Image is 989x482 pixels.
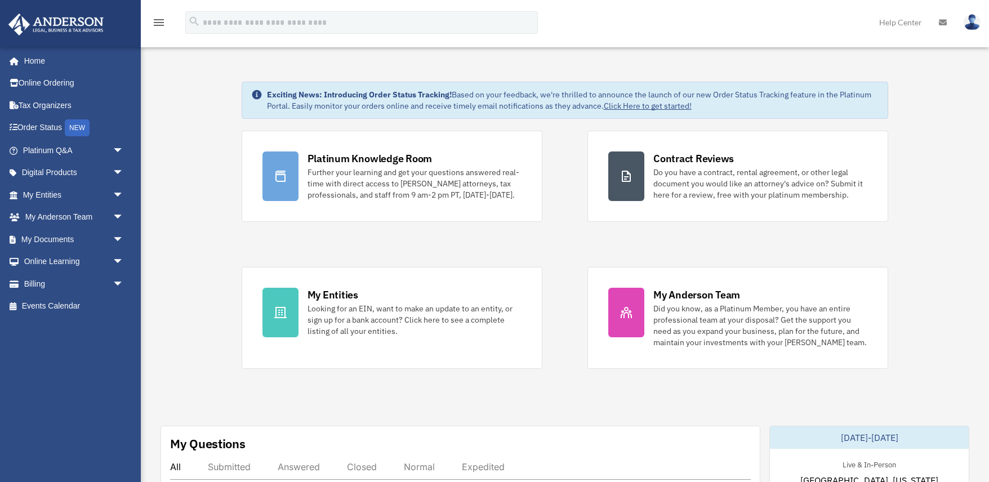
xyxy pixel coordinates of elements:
[604,101,692,111] a: Click Here to get started!
[152,20,166,29] a: menu
[242,267,542,369] a: My Entities Looking for an EIN, want to make an update to an entity, or sign up for a bank accoun...
[113,273,135,296] span: arrow_drop_down
[242,131,542,222] a: Platinum Knowledge Room Further your learning and get your questions answered real-time with dire...
[653,303,867,348] div: Did you know, as a Platinum Member, you have an entire professional team at your disposal? Get th...
[8,162,141,184] a: Digital Productsarrow_drop_down
[113,228,135,251] span: arrow_drop_down
[188,15,201,28] i: search
[8,184,141,206] a: My Entitiesarrow_drop_down
[208,461,251,472] div: Submitted
[404,461,435,472] div: Normal
[113,162,135,185] span: arrow_drop_down
[8,206,141,229] a: My Anderson Teamarrow_drop_down
[8,72,141,95] a: Online Ordering
[65,119,90,136] div: NEW
[653,288,740,302] div: My Anderson Team
[653,151,734,166] div: Contract Reviews
[964,14,981,30] img: User Pic
[587,131,888,222] a: Contract Reviews Do you have a contract, rental agreement, or other legal document you would like...
[113,206,135,229] span: arrow_drop_down
[347,461,377,472] div: Closed
[152,16,166,29] i: menu
[834,458,905,470] div: Live & In-Person
[113,139,135,162] span: arrow_drop_down
[8,139,141,162] a: Platinum Q&Aarrow_drop_down
[267,90,452,100] strong: Exciting News: Introducing Order Status Tracking!
[8,50,135,72] a: Home
[113,251,135,274] span: arrow_drop_down
[278,461,320,472] div: Answered
[308,151,433,166] div: Platinum Knowledge Room
[8,117,141,140] a: Order StatusNEW
[308,303,522,337] div: Looking for an EIN, want to make an update to an entity, or sign up for a bank account? Click her...
[653,167,867,200] div: Do you have a contract, rental agreement, or other legal document you would like an attorney's ad...
[8,295,141,318] a: Events Calendar
[308,167,522,200] div: Further your learning and get your questions answered real-time with direct access to [PERSON_NAM...
[170,461,181,472] div: All
[8,251,141,273] a: Online Learningarrow_drop_down
[113,184,135,207] span: arrow_drop_down
[308,288,358,302] div: My Entities
[8,228,141,251] a: My Documentsarrow_drop_down
[5,14,107,35] img: Anderson Advisors Platinum Portal
[170,435,246,452] div: My Questions
[587,267,888,369] a: My Anderson Team Did you know, as a Platinum Member, you have an entire professional team at your...
[8,273,141,295] a: Billingarrow_drop_down
[462,461,505,472] div: Expedited
[770,426,969,449] div: [DATE]-[DATE]
[8,94,141,117] a: Tax Organizers
[267,89,879,111] div: Based on your feedback, we're thrilled to announce the launch of our new Order Status Tracking fe...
